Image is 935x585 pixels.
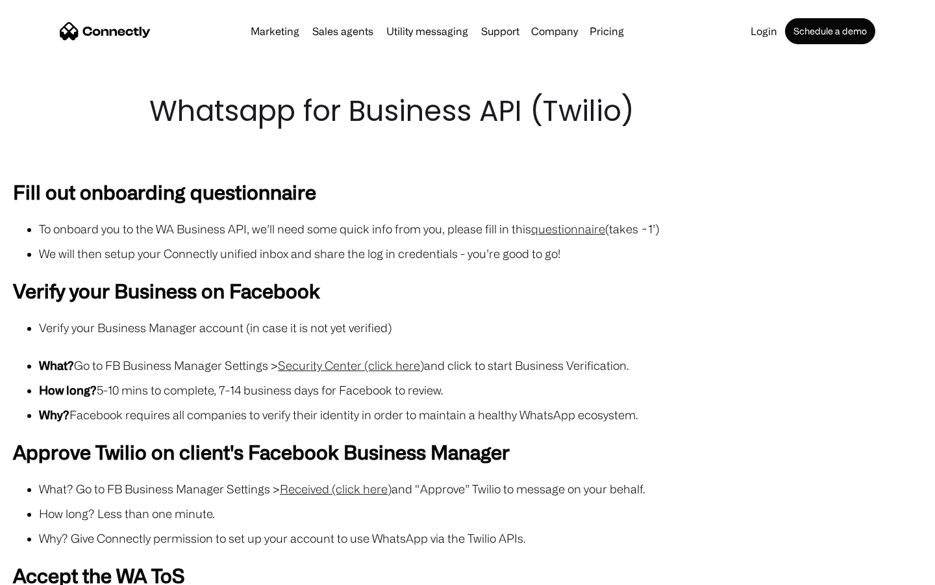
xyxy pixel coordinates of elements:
a: Pricing [584,26,629,36]
li: Go to FB Business Manager Settings > and click to start Business Verification. [39,356,922,374]
a: Security Center (click here) [278,359,424,372]
a: Utility messaging [381,26,473,36]
li: What? Go to FB Business Manager Settings > and “Approve” Twilio to message on your behalf. [39,480,922,498]
div: Company [531,22,578,40]
li: To onboard you to the WA Business API, we’ll need some quick info from you, please fill in this (... [39,220,922,238]
strong: Approve Twilio on client's Facebook Business Manager [13,441,510,463]
strong: Why? [39,408,69,421]
strong: How long? [39,383,97,396]
a: Sales agents [307,26,379,36]
li: Verify your Business Manager account (in case it is not yet verified) [39,318,922,337]
ul: Language list [26,562,78,580]
li: We will then setup your Connectly unified inbox and share the log in credentials - you’re good to... [39,244,922,263]
strong: Fill out onboarding questionnaire [13,181,316,203]
a: Support [476,26,525,36]
li: How long? Less than one minute. [39,504,922,523]
li: 5-10 mins to complete, 7-14 business days for Facebook to review. [39,381,922,399]
a: Login [745,26,782,36]
strong: What? [39,359,74,372]
aside: Language selected: English [13,562,78,580]
a: questionnaire [531,222,605,235]
a: Marketing [245,26,305,36]
h1: Whatsapp for Business API (Twilio) [149,91,786,131]
a: Received (click here) [280,482,392,495]
a: Schedule a demo [785,18,875,44]
li: Why? Give Connectly permission to set up your account to use WhatsApp via the Twilio APIs. [39,529,922,547]
li: Facebook requires all companies to verify their identity in order to maintain a healthy WhatsApp ... [39,406,922,424]
strong: Verify your Business on Facebook [13,279,320,302]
